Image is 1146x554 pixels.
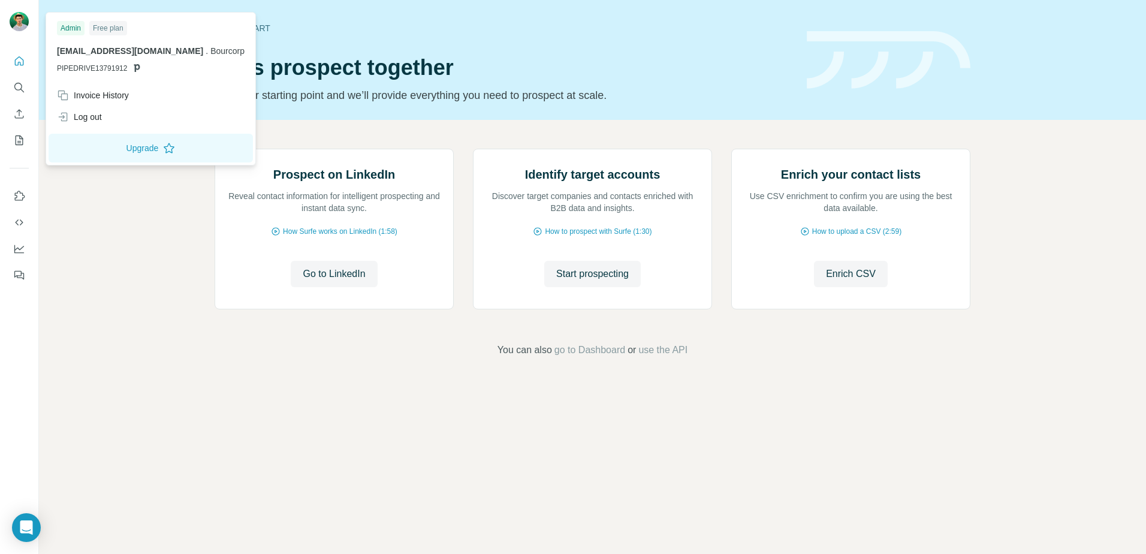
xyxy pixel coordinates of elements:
[273,166,395,183] h2: Prospect on LinkedIn
[10,50,29,72] button: Quick start
[206,46,208,56] span: .
[497,343,552,357] span: You can also
[544,261,641,287] button: Start prospecting
[10,12,29,31] img: Avatar
[10,238,29,260] button: Dashboard
[57,111,102,123] div: Log out
[485,190,699,214] p: Discover target companies and contacts enriched with B2B data and insights.
[283,226,397,237] span: How Surfe works on LinkedIn (1:58)
[215,87,792,104] p: Pick your starting point and we’ll provide everything you need to prospect at scale.
[10,130,29,151] button: My lists
[807,31,970,89] img: banner
[814,261,888,287] button: Enrich CSV
[57,21,85,35] div: Admin
[812,226,901,237] span: How to upload a CSV (2:59)
[303,267,365,281] span: Go to LinkedIn
[227,190,441,214] p: Reveal contact information for intelligent prospecting and instant data sync.
[556,267,629,281] span: Start prospecting
[57,63,127,74] span: PIPEDRIVE13791912
[10,103,29,125] button: Enrich CSV
[210,46,245,56] span: Bourcorp
[554,343,625,357] button: go to Dashboard
[10,264,29,286] button: Feedback
[781,166,921,183] h2: Enrich your contact lists
[525,166,661,183] h2: Identify target accounts
[638,343,687,357] button: use the API
[826,267,876,281] span: Enrich CSV
[12,513,41,542] div: Open Intercom Messenger
[291,261,377,287] button: Go to LinkedIn
[215,22,792,34] div: Quick start
[57,89,129,101] div: Invoice History
[57,46,203,56] span: [EMAIL_ADDRESS][DOMAIN_NAME]
[89,21,127,35] div: Free plan
[10,185,29,207] button: Use Surfe on LinkedIn
[10,212,29,233] button: Use Surfe API
[10,77,29,98] button: Search
[545,226,652,237] span: How to prospect with Surfe (1:30)
[628,343,636,357] span: or
[744,190,958,214] p: Use CSV enrichment to confirm you are using the best data available.
[215,56,792,80] h1: Let’s prospect together
[49,134,253,162] button: Upgrade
